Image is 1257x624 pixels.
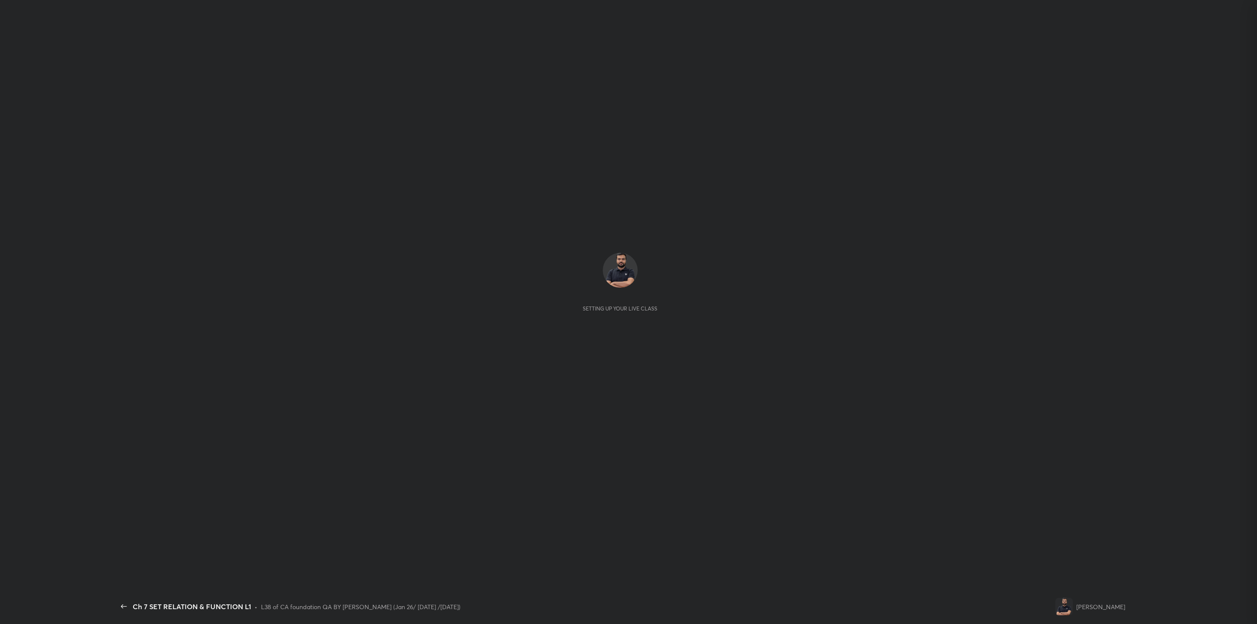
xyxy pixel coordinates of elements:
[1076,602,1125,611] div: [PERSON_NAME]
[261,602,460,611] div: L38 of CA foundation QA BY [PERSON_NAME] (Jan 26/ [DATE] /[DATE])
[254,602,258,611] div: •
[133,601,251,612] div: Ch 7 SET RELATION & FUNCTION L1
[1055,598,1073,615] img: 0020fdcc045b4a44a6896f6ec361806c.png
[583,305,657,312] div: Setting up your live class
[603,253,638,288] img: 0020fdcc045b4a44a6896f6ec361806c.png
